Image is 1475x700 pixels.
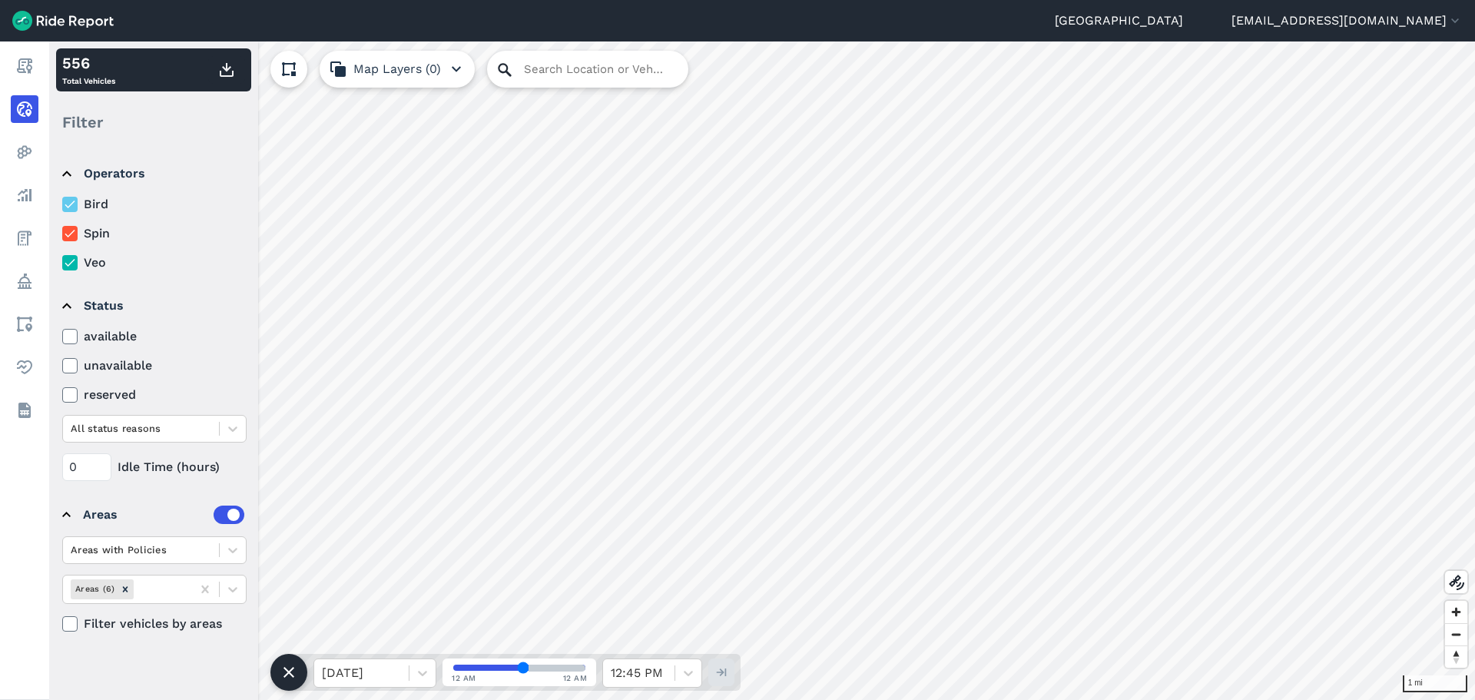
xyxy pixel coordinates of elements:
summary: Operators [62,152,244,195]
label: available [62,327,247,346]
button: [EMAIL_ADDRESS][DOMAIN_NAME] [1231,12,1463,30]
summary: Areas [62,493,244,536]
label: reserved [62,386,247,404]
a: [GEOGRAPHIC_DATA] [1055,12,1183,30]
summary: Status [62,284,244,327]
a: Areas [11,310,38,338]
label: Veo [62,254,247,272]
img: Ride Report [12,11,114,31]
span: 12 AM [563,672,588,684]
a: Report [11,52,38,80]
button: Map Layers (0) [320,51,475,88]
div: 1 mi [1403,675,1467,692]
div: Total Vehicles [62,51,115,88]
label: unavailable [62,357,247,375]
div: Areas (6) [71,579,117,599]
button: Reset bearing to north [1445,645,1467,668]
div: 556 [62,51,115,75]
button: Zoom out [1445,623,1467,645]
a: Fees [11,224,38,252]
a: Analyze [11,181,38,209]
div: Areas [83,506,244,524]
a: Policy [11,267,38,295]
a: Datasets [11,396,38,424]
input: Search Location or Vehicles [487,51,688,88]
label: Filter vehicles by areas [62,615,247,633]
span: 12 AM [452,672,476,684]
label: Spin [62,224,247,243]
canvas: Map [49,41,1475,700]
a: Realtime [11,95,38,123]
a: Health [11,353,38,381]
div: Idle Time (hours) [62,453,247,481]
a: Heatmaps [11,138,38,166]
div: Remove Areas (6) [117,579,134,599]
div: Filter [56,98,251,146]
label: Bird [62,195,247,214]
button: Zoom in [1445,601,1467,623]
